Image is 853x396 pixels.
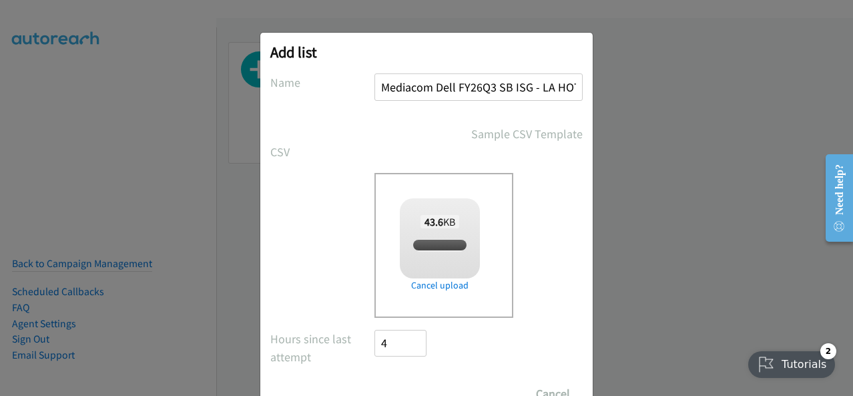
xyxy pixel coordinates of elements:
[740,338,843,386] iframe: Checklist
[815,145,853,251] iframe: Resource Center
[270,330,374,366] label: Hours since last attempt
[424,215,443,228] strong: 43.6
[270,143,374,161] label: CSV
[270,73,374,91] label: Name
[270,43,583,61] h2: Add list
[400,278,480,292] a: Cancel upload
[471,125,583,143] a: Sample CSV Template
[420,215,460,228] span: KB
[417,239,462,252] span: split_3.csv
